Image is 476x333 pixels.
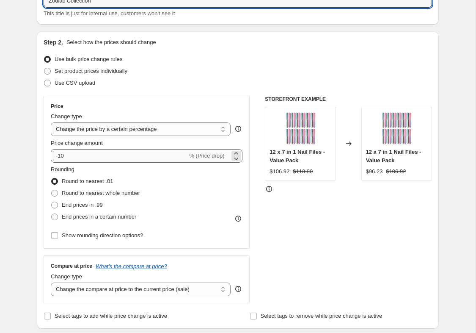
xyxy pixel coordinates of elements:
img: Silk-Oil-of-Morocco-12x7-in1-Nail-File-Bundle-Deal_80x.jpg [283,111,317,145]
span: Change type [51,273,82,280]
span: End prices in a certain number [62,214,136,220]
div: help [234,125,242,133]
p: Select how the prices should change [66,38,156,47]
span: Round to nearest .01 [62,178,113,184]
span: % (Price drop) [189,153,224,159]
span: Select tags to remove while price change is active [261,313,382,319]
div: $96.23 [366,167,383,176]
span: Change type [51,113,82,119]
span: Show rounding direction options? [62,232,143,239]
span: Round to nearest whole number [62,190,140,196]
span: 12 x 7 in 1 Nail Files - Value Pack [366,149,421,164]
span: Price change amount [51,140,103,146]
span: This title is just for internal use, customers won't see it [44,10,175,17]
strike: $118.80 [293,167,313,176]
h3: Price [51,103,63,110]
img: Silk-Oil-of-Morocco-12x7-in1-Nail-File-Bundle-Deal_80x.jpg [380,111,413,145]
span: Rounding [51,166,74,172]
h6: STOREFRONT EXAMPLE [265,96,432,103]
div: help [234,285,242,293]
span: Use bulk price change rules [55,56,122,62]
span: 12 x 7 in 1 Nail Files - Value Pack [270,149,325,164]
div: $106.92 [270,167,289,176]
span: Set product prices individually [55,68,127,74]
span: End prices in .99 [62,202,103,208]
span: Select tags to add while price change is active [55,313,167,319]
span: Use CSV upload [55,80,95,86]
strike: $106.92 [386,167,406,176]
h2: Step 2. [44,38,63,47]
input: -15 [51,149,187,163]
h3: Compare at price [51,263,92,269]
button: What's the compare at price? [96,263,167,269]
